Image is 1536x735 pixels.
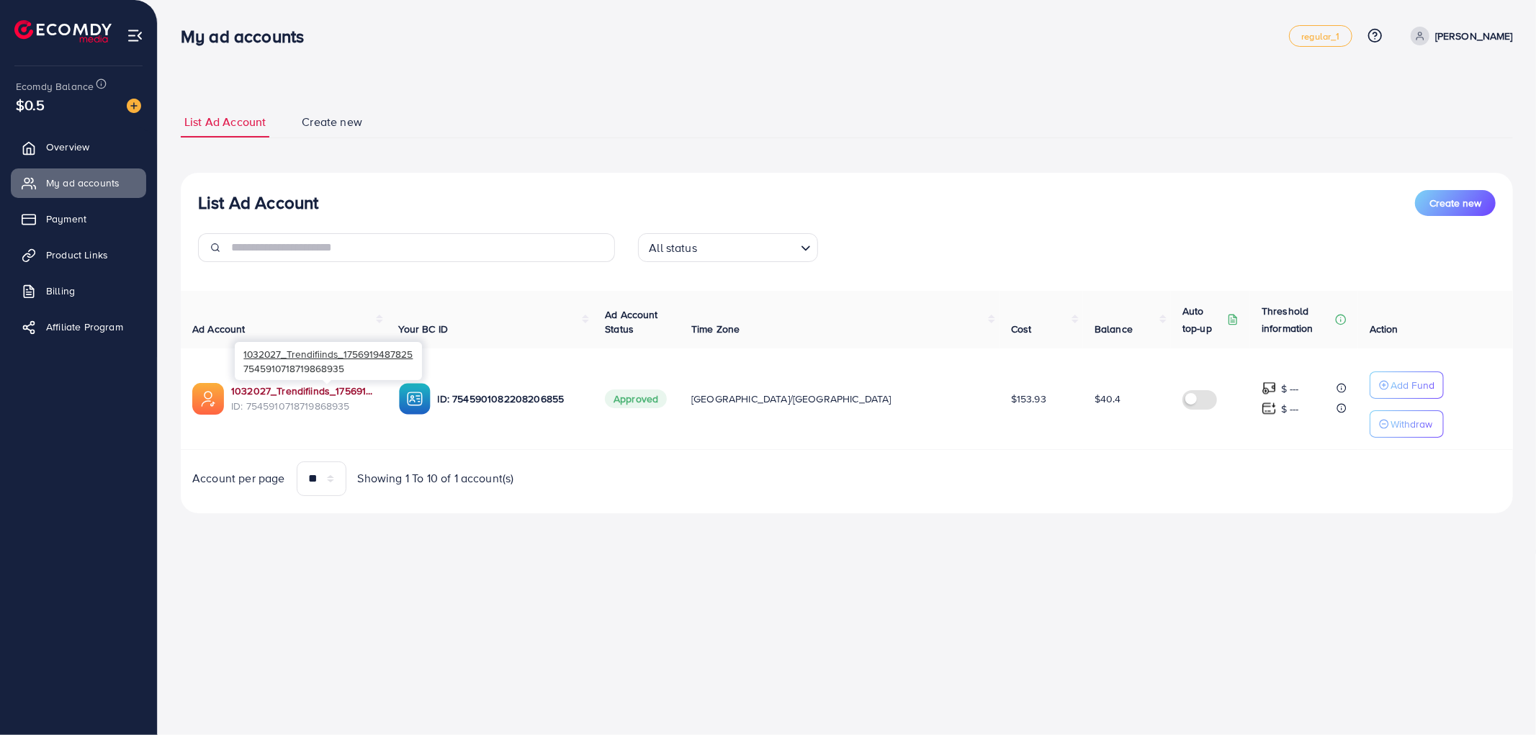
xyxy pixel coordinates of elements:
span: List Ad Account [184,114,266,130]
span: $40.4 [1095,392,1121,406]
iframe: Chat [1475,670,1525,724]
span: Ecomdy Balance [16,79,94,94]
span: All status [646,238,700,258]
span: Product Links [46,248,108,262]
input: Search for option [701,235,795,258]
p: ID: 7545901082208206855 [438,390,583,407]
img: ic-ads-acc.e4c84228.svg [192,383,224,415]
span: ID: 7545910718719868935 [231,399,376,413]
span: regular_1 [1301,32,1339,41]
span: Action [1370,322,1398,336]
img: top-up amount [1262,401,1277,416]
a: Affiliate Program [11,312,146,341]
span: Payment [46,212,86,226]
span: Billing [46,284,75,298]
span: 1032027_Trendifiinds_1756919487825 [243,347,413,361]
p: Auto top-up [1182,302,1224,337]
button: Create new [1415,190,1496,216]
span: [GEOGRAPHIC_DATA]/[GEOGRAPHIC_DATA] [691,392,891,406]
p: $ --- [1281,400,1299,418]
img: logo [14,20,112,42]
span: Account per page [192,470,285,487]
a: [PERSON_NAME] [1405,27,1513,45]
span: Cost [1011,322,1032,336]
span: Overview [46,140,89,154]
span: Balance [1095,322,1133,336]
span: Showing 1 To 10 of 1 account(s) [358,470,514,487]
h3: List Ad Account [198,192,318,213]
span: Your BC ID [399,322,449,336]
h3: My ad accounts [181,26,315,47]
span: Create new [1429,196,1481,210]
a: Payment [11,204,146,233]
span: My ad accounts [46,176,120,190]
span: $0.5 [16,94,45,115]
p: [PERSON_NAME] [1435,27,1513,45]
div: Search for option [638,233,818,262]
img: menu [127,27,143,44]
a: My ad accounts [11,168,146,197]
a: Product Links [11,240,146,269]
span: Affiliate Program [46,320,123,334]
a: regular_1 [1289,25,1352,47]
p: Threshold information [1262,302,1332,337]
button: Withdraw [1370,410,1444,438]
span: Approved [605,389,667,408]
span: Ad Account Status [605,307,658,336]
a: 1032027_Trendifiinds_1756919487825 [231,384,376,398]
img: top-up amount [1262,381,1277,396]
span: $153.93 [1011,392,1046,406]
img: ic-ba-acc.ded83a64.svg [399,383,431,415]
a: Billing [11,276,146,305]
button: Add Fund [1370,371,1444,399]
span: Ad Account [192,322,246,336]
p: Withdraw [1391,415,1432,433]
span: Time Zone [691,322,740,336]
a: Overview [11,132,146,161]
p: Add Fund [1391,376,1434,394]
span: Create new [302,114,362,130]
div: 7545910718719868935 [235,342,422,380]
p: $ --- [1281,380,1299,397]
img: image [127,99,141,113]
